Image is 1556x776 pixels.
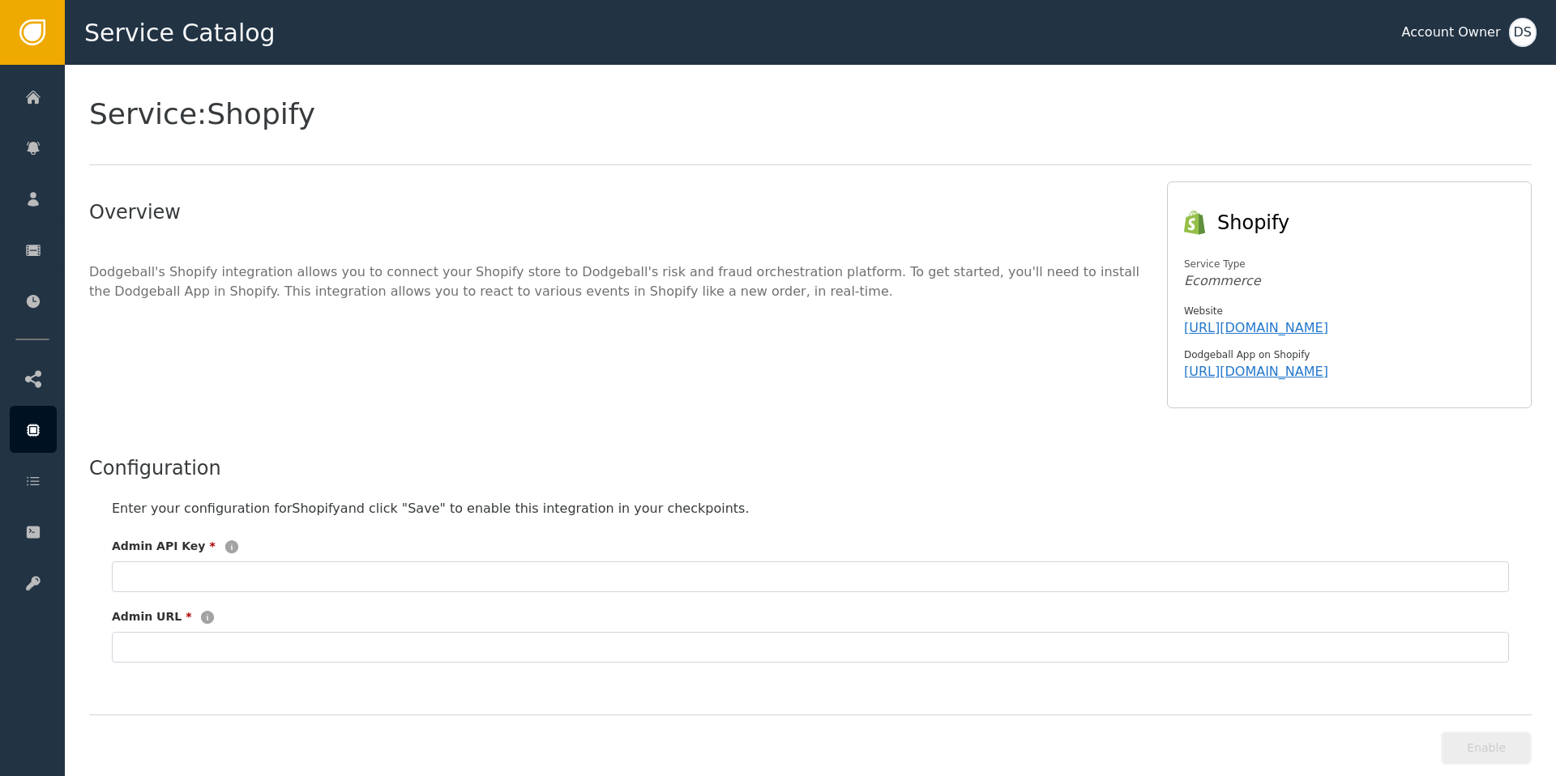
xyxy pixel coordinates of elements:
div: Account Owner [1402,23,1501,42]
div: Dodgeball App on Shopify [1184,347,1515,362]
label: Admin API Key [112,538,216,555]
div: Enter your configuration for Shopify and click "Save" to enable this integration in your checkpoi... [112,499,1509,518]
span: Service: Shopify [89,100,315,129]
div: Website [1184,304,1515,318]
button: DS [1509,18,1537,47]
a: [URL][DOMAIN_NAME] [1184,364,1328,379]
div: Configuration [89,454,1532,483]
a: [URL][DOMAIN_NAME] [1184,320,1328,335]
div: Shopify [1217,208,1515,237]
span: Service Catalog [84,15,276,51]
div: Overview [89,198,1141,227]
span: Dodgeball's Shopify integration allows you to connect your Shopify store to Dodgeball's risk and ... [89,264,1139,299]
label: Admin URL [112,608,191,625]
div: Service Type [1184,257,1515,271]
div: Ecommerce [1184,271,1515,291]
